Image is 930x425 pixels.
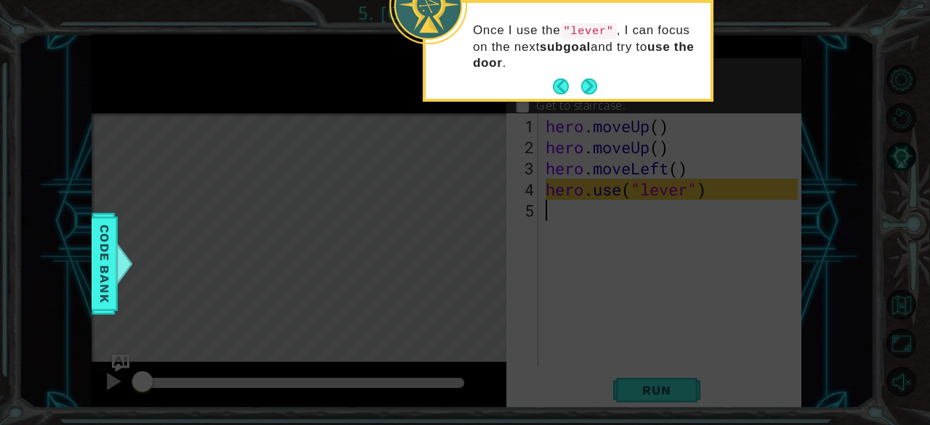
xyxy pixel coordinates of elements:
[553,78,581,94] button: Back
[473,40,695,70] strong: use the door
[93,219,116,307] span: Code Bank
[581,78,597,94] button: Next
[473,23,700,71] p: Once I use the , I can focus on the next and try to .
[560,23,616,39] code: "lever"
[540,40,591,54] strong: subgoal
